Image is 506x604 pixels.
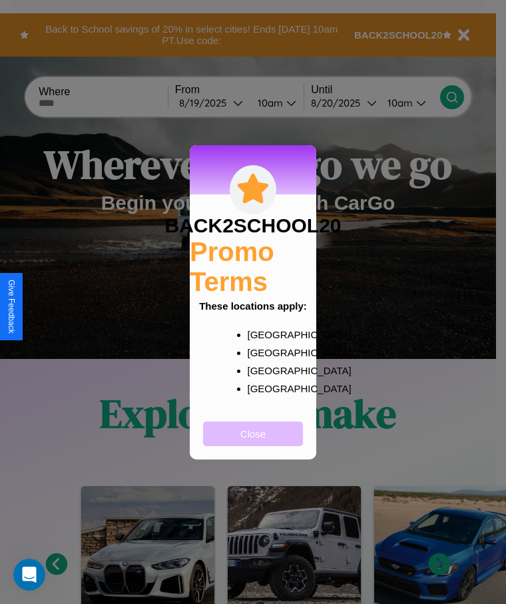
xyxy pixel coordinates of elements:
p: [GEOGRAPHIC_DATA] [248,344,286,362]
p: [GEOGRAPHIC_DATA] [248,326,286,344]
h3: BACK2SCHOOL20 [164,214,341,237]
iframe: Intercom live chat [13,559,45,591]
p: [GEOGRAPHIC_DATA] [248,380,286,398]
h2: Promo Terms [190,237,316,297]
p: [GEOGRAPHIC_DATA] [248,362,286,380]
div: Give Feedback [7,280,16,334]
b: These locations apply: [199,300,307,312]
button: Close [203,422,303,446]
